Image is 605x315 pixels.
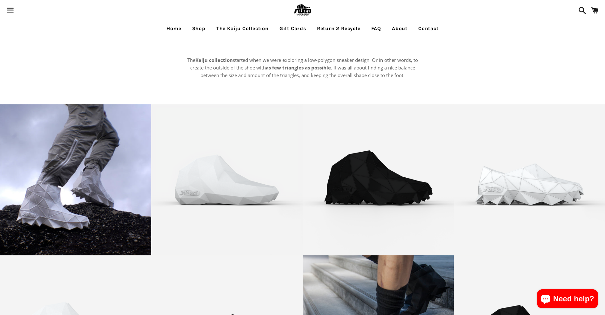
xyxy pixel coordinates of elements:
[535,289,600,310] inbox-online-store-chat: Shopify online store chat
[303,104,454,255] a: [3D printed Shoes] - lightweight custom 3dprinted shoes sneakers sandals fused footwear
[366,21,386,36] a: FAQ
[162,21,186,36] a: Home
[185,56,420,79] p: The started when we were exploring a low-polygon sneaker design. Or in other words, to create the...
[275,21,311,36] a: Gift Cards
[266,64,331,71] strong: as few triangles as possible
[312,21,365,36] a: Return 2 Recycle
[212,21,273,36] a: The Kaiju Collection
[413,21,443,36] a: Contact
[151,104,302,255] a: [3D printed Shoes] - lightweight custom 3dprinted shoes sneakers sandals fused footwear
[454,104,605,255] a: [3D printed Shoes] - lightweight custom 3dprinted shoes sneakers sandals fused footwear
[187,21,210,36] a: Shop
[387,21,412,36] a: About
[195,57,233,63] strong: Kaiju collection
